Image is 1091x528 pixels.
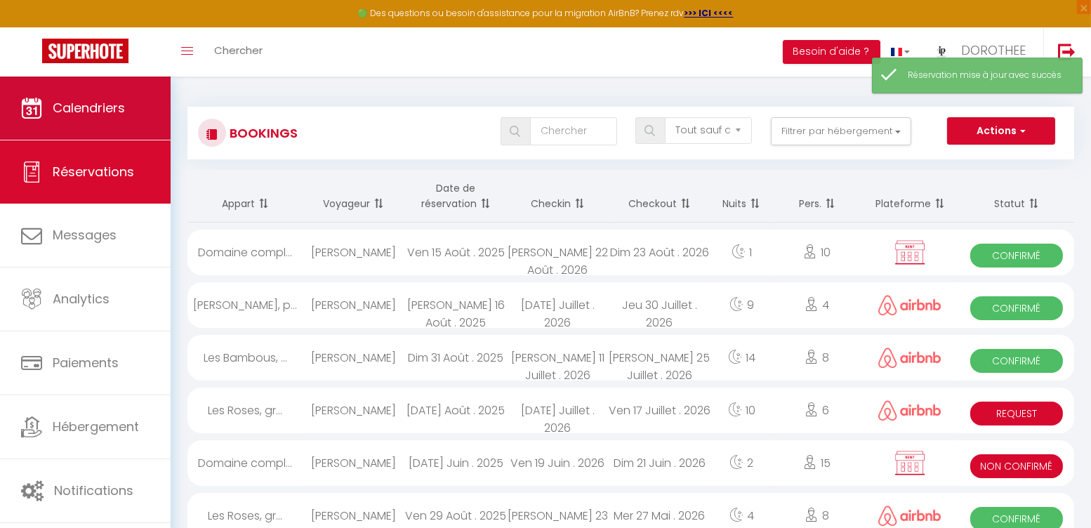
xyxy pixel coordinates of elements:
[920,27,1043,77] a: ... DOROTHEE
[53,163,134,180] span: Réservations
[303,170,404,223] th: Sort by guest
[783,40,880,64] button: Besoin d'aide ?
[861,170,959,223] th: Sort by channel
[931,40,952,61] img: ...
[53,354,119,371] span: Paiements
[1058,43,1076,60] img: logout
[947,117,1055,145] button: Actions
[53,226,117,244] span: Messages
[609,170,710,223] th: Sort by checkout
[959,170,1074,223] th: Sort by status
[685,7,734,19] a: >>> ICI <<<<
[404,170,506,223] th: Sort by booking date
[204,27,273,77] a: Chercher
[226,117,298,149] h3: Bookings
[53,418,139,435] span: Hébergement
[908,69,1068,82] div: Réservation mise à jour avec succès
[530,117,617,145] input: Chercher
[42,39,128,63] img: Super Booking
[53,290,110,308] span: Analytics
[214,43,263,58] span: Chercher
[53,99,125,117] span: Calendriers
[54,482,133,499] span: Notifications
[771,117,911,145] button: Filtrer par hébergement
[710,170,772,223] th: Sort by nights
[773,170,861,223] th: Sort by people
[507,170,609,223] th: Sort by checkin
[961,41,1026,59] span: DOROTHEE
[187,170,303,223] th: Sort by rentals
